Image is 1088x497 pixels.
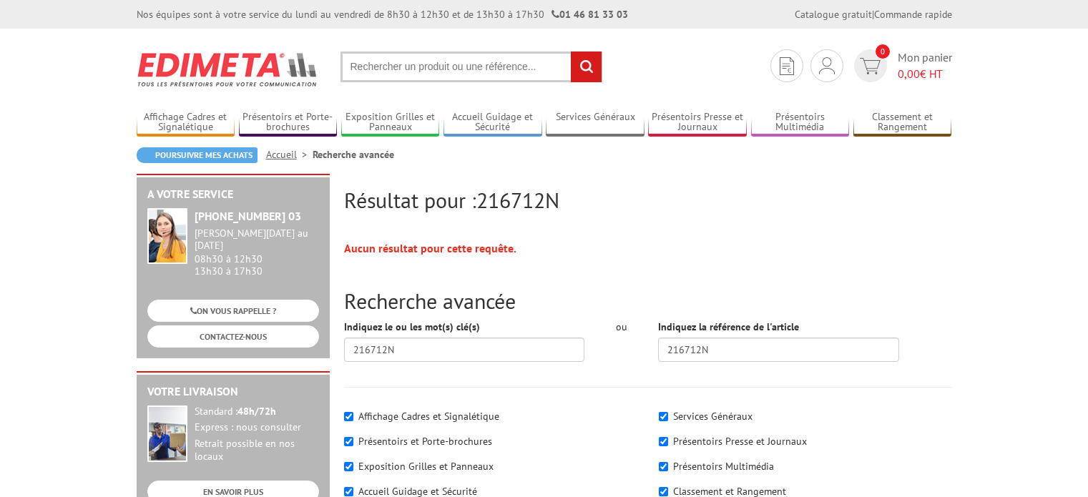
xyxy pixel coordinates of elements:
label: Indiquez le ou les mot(s) clé(s) [344,320,480,334]
input: Rechercher un produit ou une référence... [340,51,602,82]
input: rechercher [571,51,602,82]
div: Standard : [195,405,319,418]
a: CONTACTEZ-NOUS [147,325,319,348]
input: Présentoirs et Porte-brochures [344,437,353,446]
img: devis rapide [819,57,835,74]
input: Accueil Guidage et Sécurité [344,487,353,496]
span: 216712N [476,186,559,214]
a: Poursuivre mes achats [137,147,258,163]
span: € HT [898,66,952,82]
a: Affichage Cadres et Signalétique [137,111,235,134]
img: widget-service.jpg [147,208,187,264]
h2: A votre service [147,188,319,201]
a: ON VOUS RAPPELLE ? [147,300,319,322]
label: Services Généraux [673,410,753,423]
input: Présentoirs Multimédia [659,462,668,471]
img: devis rapide [780,57,794,75]
a: Présentoirs et Porte-brochures [239,111,338,134]
label: Présentoirs et Porte-brochures [358,435,492,448]
input: Classement et Rangement [659,487,668,496]
span: 0 [876,44,890,59]
strong: 01 46 81 33 03 [552,8,628,21]
a: Catalogue gratuit [795,8,872,21]
strong: 48h/72h [237,405,276,418]
a: Exposition Grilles et Panneaux [341,111,440,134]
a: Présentoirs Presse et Journaux [648,111,747,134]
a: Accueil Guidage et Sécurité [443,111,542,134]
a: devis rapide 0 Mon panier 0,00€ HT [851,49,952,82]
input: Services Généraux [659,412,668,421]
label: Exposition Grilles et Panneaux [358,460,494,473]
div: Retrait possible en nos locaux [195,438,319,463]
a: Services Généraux [546,111,645,134]
li: Recherche avancée [313,147,394,162]
div: | [795,7,952,21]
div: ou [606,320,637,334]
div: 08h30 à 12h30 13h30 à 17h30 [195,227,319,277]
input: Présentoirs Presse et Journaux [659,437,668,446]
img: widget-livraison.jpg [147,405,187,462]
a: Présentoirs Multimédia [751,111,850,134]
strong: [PHONE_NUMBER] 03 [195,209,301,223]
a: Classement et Rangement [853,111,952,134]
h2: Résultat pour : [344,188,952,212]
label: Présentoirs Presse et Journaux [673,435,807,448]
img: Edimeta [137,43,319,96]
a: Accueil [266,148,313,161]
div: Express : nous consulter [195,421,319,434]
a: Commande rapide [874,8,952,21]
span: Mon panier [898,49,952,82]
h2: Recherche avancée [344,289,952,313]
input: Affichage Cadres et Signalétique [344,412,353,421]
span: 0,00 [898,67,920,81]
label: Indiquez la référence de l'article [658,320,799,334]
div: Nos équipes sont à votre service du lundi au vendredi de 8h30 à 12h30 et de 13h30 à 17h30 [137,7,628,21]
img: devis rapide [860,58,881,74]
div: [PERSON_NAME][DATE] au [DATE] [195,227,319,252]
strong: Aucun résultat pour cette requête. [344,241,516,255]
label: Affichage Cadres et Signalétique [358,410,499,423]
h2: Votre livraison [147,385,319,398]
label: Présentoirs Multimédia [673,460,774,473]
input: Exposition Grilles et Panneaux [344,462,353,471]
